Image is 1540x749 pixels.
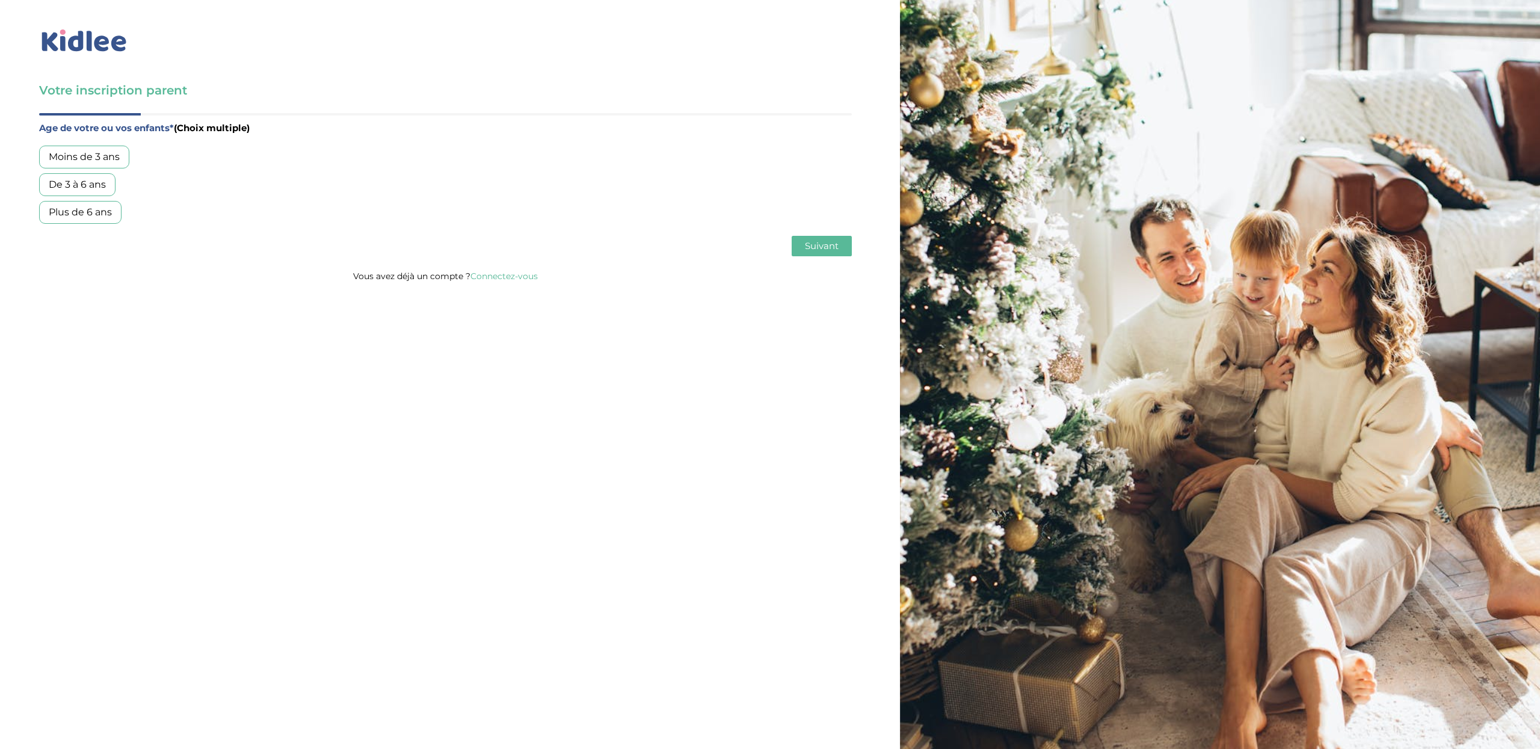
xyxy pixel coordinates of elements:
[39,146,129,168] div: Moins de 3 ans
[792,236,852,256] button: Suivant
[39,27,129,55] img: logo_kidlee_bleu
[39,120,852,136] label: Age de votre ou vos enfants*
[39,82,852,99] h3: Votre inscription parent
[39,201,122,224] div: Plus de 6 ans
[39,173,115,196] div: De 3 à 6 ans
[805,240,839,251] span: Suivant
[39,268,852,284] p: Vous avez déjà un compte ?
[39,236,96,256] button: Précédent
[470,271,538,282] a: Connectez-vous
[174,122,250,134] span: (Choix multiple)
